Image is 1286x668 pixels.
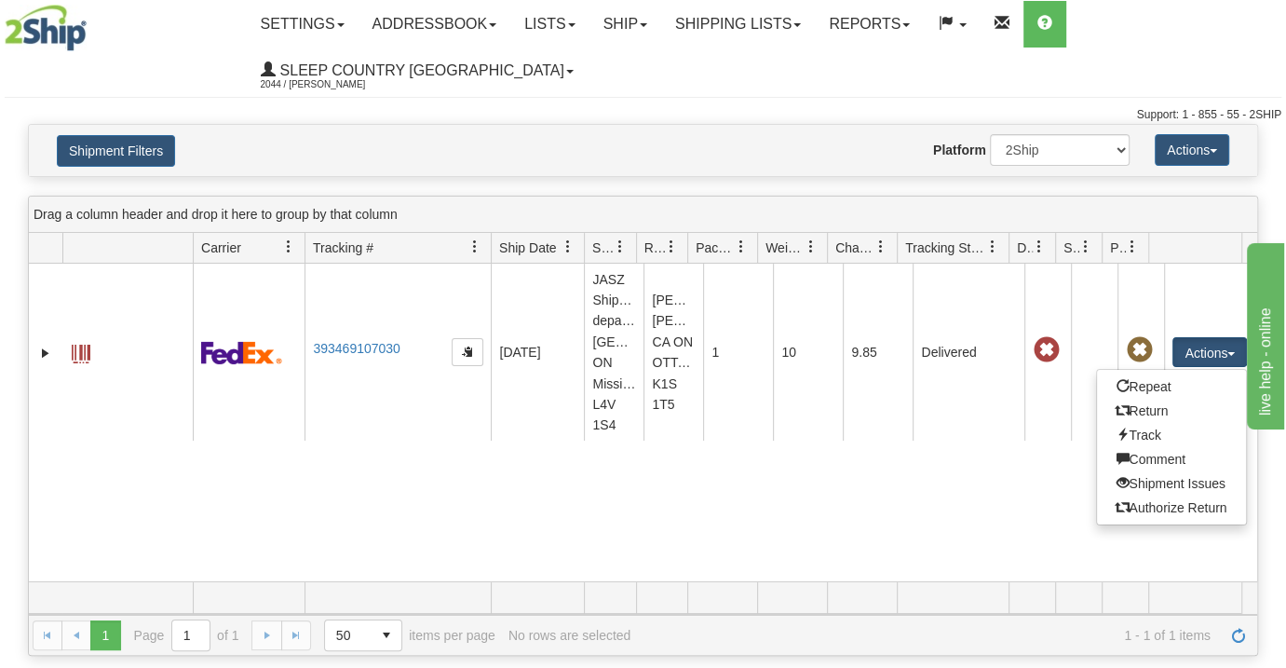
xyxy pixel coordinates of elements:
a: Sleep Country [GEOGRAPHIC_DATA] 2044 / [PERSON_NAME] [247,48,588,94]
span: Page of 1 [134,620,239,651]
span: items per page [324,620,495,651]
a: Comment [1097,447,1246,471]
iframe: chat widget [1243,239,1284,429]
span: 50 [336,626,360,645]
span: select [372,620,401,650]
a: Authorize Return [1097,496,1246,520]
span: Page 1 [90,620,120,650]
a: 393469107030 [313,341,399,356]
button: Shipment Filters [57,135,175,167]
span: Delivery Status [1017,239,1033,257]
a: Ship [589,1,661,48]
img: logo2044.jpg [5,5,87,51]
a: Delivery Status filter column settings [1023,231,1055,263]
span: Shipment Issues [1063,239,1079,257]
span: Weight [765,239,805,257]
a: Tracking # filter column settings [459,231,491,263]
span: Charge [835,239,874,257]
a: Track [1097,423,1246,447]
a: Pickup Status filter column settings [1117,231,1148,263]
span: 1 - 1 of 1 items [643,628,1211,643]
a: Addressbook [359,1,511,48]
a: Return [1097,399,1246,423]
td: 10 [773,264,843,441]
span: Tracking # [313,239,373,257]
a: Shipment Issues filter column settings [1070,231,1102,263]
button: Actions [1155,134,1229,166]
td: [DATE] [491,264,584,441]
div: Support: 1 - 855 - 55 - 2SHIP [5,107,1281,123]
span: Sender [592,239,613,257]
span: Sleep Country [GEOGRAPHIC_DATA] [276,62,564,78]
input: Page 1 [172,620,210,650]
a: Sender filter column settings [604,231,636,263]
td: 1 [703,264,773,441]
span: Late [1033,337,1059,363]
td: Delivered [913,264,1024,441]
td: JASZ Shipping department [GEOGRAPHIC_DATA] ON Mississauga L4V 1S4 [584,264,643,441]
a: Carrier filter column settings [273,231,305,263]
a: Expand [36,344,55,362]
button: Actions [1172,337,1247,367]
a: Lists [510,1,589,48]
div: No rows are selected [508,628,631,643]
button: Copy to clipboard [452,338,483,366]
a: Packages filter column settings [725,231,757,263]
a: Settings [247,1,359,48]
td: 9.85 [843,264,913,441]
td: [PERSON_NAME] [PERSON_NAME] CA ON OTTAWA K1S 1T5 [643,264,703,441]
span: Ship Date [499,239,556,257]
span: Page sizes drop down [324,620,402,651]
label: Platform [933,141,986,159]
a: Label [72,336,90,366]
a: Shipment Issues [1097,471,1246,496]
a: Reports [815,1,924,48]
span: 2044 / [PERSON_NAME] [261,75,400,94]
a: Charge filter column settings [865,231,897,263]
a: Weight filter column settings [795,231,827,263]
a: Shipping lists [661,1,815,48]
a: Refresh [1224,620,1253,650]
a: Ship Date filter column settings [552,231,584,263]
a: Repeat [1097,375,1246,399]
span: Pickup Not Assigned [1126,337,1152,363]
span: Recipient [644,239,665,257]
span: Carrier [201,239,241,257]
span: Packages [696,239,735,257]
a: Tracking Status filter column settings [977,231,1008,263]
span: Pickup Status [1110,239,1126,257]
span: Tracking Status [905,239,986,257]
a: Recipient filter column settings [656,231,687,263]
div: live help - online [14,11,172,34]
div: grid grouping header [29,197,1257,233]
img: 2 - FedEx Express® [201,341,282,364]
